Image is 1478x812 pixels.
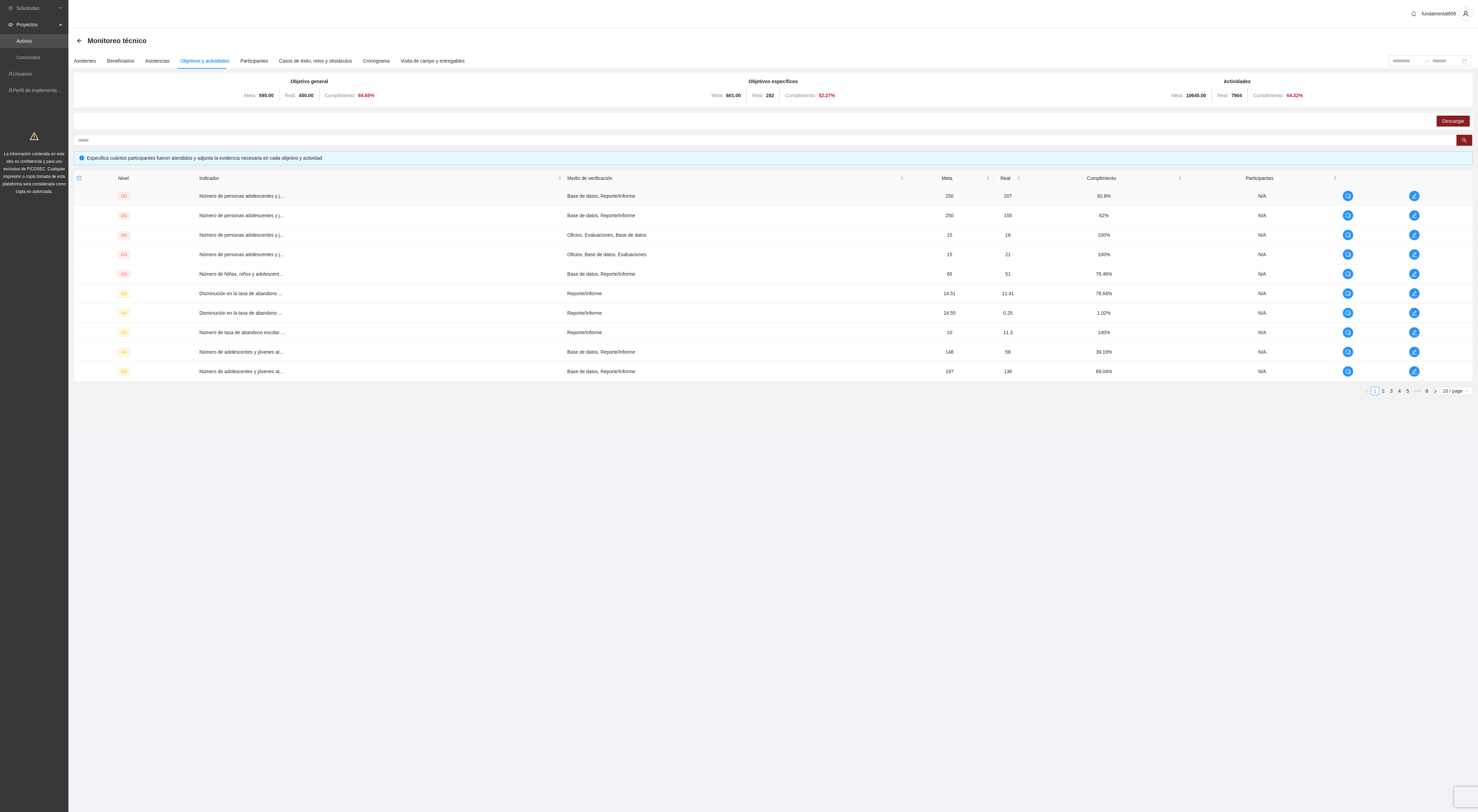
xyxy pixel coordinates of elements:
td: 1.02% [1023,303,1185,323]
li: 5 [1404,387,1412,395]
span: OG [118,193,130,200]
div: Asistencias [145,57,170,65]
td: 136 [993,362,1023,381]
td: Oficios, Base de datos, Evaluaciones [565,245,907,264]
span: Meta [909,174,985,182]
span: Número de Niñas, niños y adolescent... [199,271,283,277]
span: edit [1409,330,1419,335]
a: 5 [1404,387,1412,395]
span: Número de adolescentes y jóvenes at... [199,369,284,374]
span: Meta: [244,93,256,98]
button: bell [1408,8,1419,19]
span: arrow-left [77,38,82,43]
span: search [1462,138,1467,143]
button: comment [1343,230,1353,240]
button: comment [1343,269,1353,279]
td: 10 [907,323,993,342]
span: Participantes [1188,174,1332,182]
span: Medio de verificación [567,174,899,182]
button: edit [1409,269,1420,279]
span: Meta: [712,93,724,98]
button: comment [1343,307,1353,318]
span: edit [1409,291,1419,296]
td: Base de datos, Reporte/Informe [565,186,907,206]
span: Real: [752,93,763,98]
span: edit [1409,193,1419,199]
span: user [1459,11,1472,17]
span: Indicador [199,174,557,182]
strong: 282 [766,93,774,98]
span: Número de personas adolescentes y j... [199,193,284,199]
span: check-square [77,176,81,181]
button: edit [1409,191,1420,201]
td: 82.8% [1023,186,1185,206]
a: Usuarios [13,71,32,77]
span: OG [118,251,130,259]
span: OD [118,329,130,337]
a: Perfil de implementadora [13,88,66,93]
span: Real: [285,93,296,98]
button: left [1363,387,1371,395]
td: Base de datos, Reporte/Informe [565,342,907,362]
td: N/A [1185,206,1340,225]
td: 24.55 [907,303,993,323]
div: Objetivos y actividades [181,57,230,65]
span: La información contenida en este sitio es confidencial y para uso exclusivo de FICOSEC. Cualquier... [3,152,66,194]
td: 100% [1023,245,1185,264]
td: 100% [1023,323,1185,342]
button: comment [1343,366,1353,377]
span: OD [118,349,130,356]
span: Número de personas adolescentes y j... [199,232,284,238]
td: 62% [1023,206,1185,225]
td: 250 [907,186,993,206]
span: inbox [8,6,13,11]
span: Número de personas adolescentes y j... [199,252,284,257]
td: N/A [1185,245,1340,264]
td: 0.25 [993,303,1023,323]
span: OG [118,212,130,220]
span: left [1365,389,1369,393]
span: edit [1409,213,1419,218]
a: Activos [16,38,32,44]
span: Cumplimiento: [1253,93,1284,98]
strong: 64.32 % [1287,93,1303,98]
td: N/A [1185,186,1340,206]
a: 4 [1396,387,1403,395]
button: comment [1343,327,1353,338]
td: 51 [993,264,1023,284]
td: 207 [993,186,1023,206]
a: 2 [1379,387,1387,395]
td: 16 [993,225,1023,245]
span: Cumplimiento: [785,93,816,98]
span: right [1433,389,1437,393]
button: edit [1409,230,1420,240]
td: N/A [1185,284,1340,303]
div: Casos de éxito, retos y obstáculos [279,57,352,65]
td: 14.51 [907,284,993,303]
li: Next 5 Pages [1412,387,1423,395]
td: Reporte/Informe [565,284,907,303]
th: Participantes [1185,170,1340,186]
iframe: SalesIQ Chatwindow [1343,580,1476,807]
button: edit [1409,249,1420,260]
strong: 52.27 % [819,93,835,98]
td: 78.46% [1023,264,1185,284]
span: to [1424,58,1429,64]
td: N/A [1185,225,1340,245]
span: Proyectos [16,18,57,31]
span: Real [995,174,1015,182]
span: OD [118,368,130,376]
span: edit [1409,369,1419,374]
td: Base de datos, Reporte/Informe [565,264,907,284]
strong: 601.00 [726,93,741,98]
td: N/A [1185,264,1340,284]
span: Número de tasa de abandono escolar ... [199,330,285,335]
span: edit [1409,252,1419,257]
a: 1 [1371,387,1379,395]
button: comment [1343,346,1353,357]
a: Concluidos [16,55,40,60]
th: Indicador [197,170,565,186]
span: fundamental656 [1422,11,1456,16]
strong: Objetivo general [290,79,328,84]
